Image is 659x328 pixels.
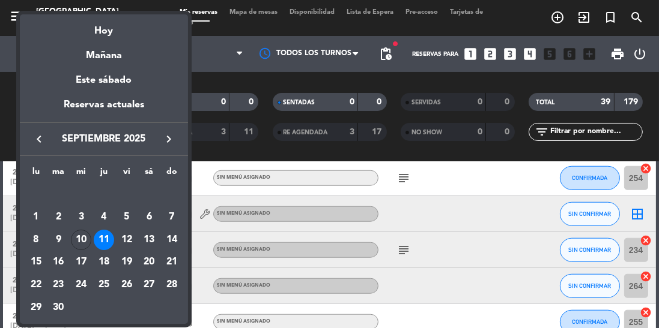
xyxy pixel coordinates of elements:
div: 15 [26,252,46,272]
i: keyboard_arrow_right [162,132,176,146]
button: keyboard_arrow_left [28,131,50,147]
span: septiembre 2025 [50,131,158,147]
td: 5 de septiembre de 2025 [115,206,138,228]
div: 29 [26,297,46,318]
th: viernes [115,165,138,183]
div: 19 [117,252,137,272]
div: Mañana [20,39,188,64]
td: 16 de septiembre de 2025 [47,251,70,274]
div: 6 [139,207,159,227]
div: 8 [26,230,46,250]
td: 26 de septiembre de 2025 [115,273,138,296]
td: 6 de septiembre de 2025 [138,206,160,228]
td: 14 de septiembre de 2025 [160,228,183,251]
i: keyboard_arrow_left [32,132,46,146]
td: 10 de septiembre de 2025 [70,228,93,251]
div: Reservas actuales [20,97,188,122]
td: 9 de septiembre de 2025 [47,228,70,251]
div: 11 [94,230,114,250]
th: domingo [160,165,183,183]
div: 25 [94,275,114,295]
td: 8 de septiembre de 2025 [25,228,47,251]
div: 10 [71,230,91,250]
th: jueves [93,165,115,183]
div: 2 [49,207,69,227]
td: 12 de septiembre de 2025 [115,228,138,251]
div: 4 [94,207,114,227]
div: 18 [94,252,114,272]
div: 21 [162,252,182,272]
td: 15 de septiembre de 2025 [25,251,47,274]
th: sábado [138,165,160,183]
div: 17 [71,252,91,272]
td: 3 de septiembre de 2025 [70,206,93,228]
td: 24 de septiembre de 2025 [70,273,93,296]
div: 16 [49,252,69,272]
div: 9 [49,230,69,250]
td: 23 de septiembre de 2025 [47,273,70,296]
td: 17 de septiembre de 2025 [70,251,93,274]
td: 2 de septiembre de 2025 [47,206,70,228]
td: 11 de septiembre de 2025 [93,228,115,251]
div: 12 [117,230,137,250]
td: 13 de septiembre de 2025 [138,228,160,251]
div: 27 [139,275,159,295]
div: 20 [139,252,159,272]
td: 22 de septiembre de 2025 [25,273,47,296]
div: 30 [49,297,69,318]
td: 27 de septiembre de 2025 [138,273,160,296]
td: 25 de septiembre de 2025 [93,273,115,296]
th: lunes [25,165,47,183]
div: 3 [71,207,91,227]
div: 14 [162,230,182,250]
td: 1 de septiembre de 2025 [25,206,47,228]
td: 20 de septiembre de 2025 [138,251,160,274]
div: 1 [26,207,46,227]
td: 4 de septiembre de 2025 [93,206,115,228]
td: 19 de septiembre de 2025 [115,251,138,274]
div: 5 [117,207,137,227]
div: 28 [162,275,182,295]
button: keyboard_arrow_right [158,131,180,147]
div: 22 [26,275,46,295]
td: SEP. [25,183,183,206]
td: 21 de septiembre de 2025 [160,251,183,274]
div: 26 [117,275,137,295]
div: 13 [139,230,159,250]
th: miércoles [70,165,93,183]
td: 29 de septiembre de 2025 [25,296,47,319]
div: 24 [71,275,91,295]
div: 23 [49,275,69,295]
td: 7 de septiembre de 2025 [160,206,183,228]
th: martes [47,165,70,183]
td: 28 de septiembre de 2025 [160,273,183,296]
div: 7 [162,207,182,227]
div: Este sábado [20,64,188,97]
td: 18 de septiembre de 2025 [93,251,115,274]
td: 30 de septiembre de 2025 [47,296,70,319]
div: Hoy [20,14,188,39]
